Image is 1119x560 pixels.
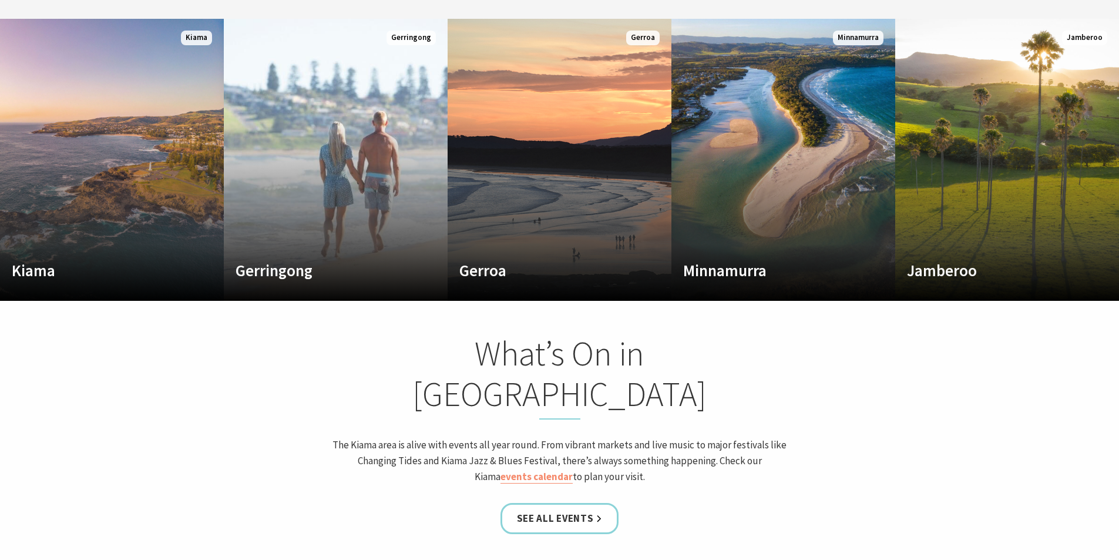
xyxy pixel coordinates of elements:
h2: What’s On in [GEOGRAPHIC_DATA] [330,333,790,420]
p: The Kiama area is alive with events all year round. From vibrant markets and live music to major ... [330,437,790,485]
a: Custom Image Used Gerringong Gerringong [224,19,448,301]
a: events calendar [500,470,573,484]
span: Gerroa [626,31,660,45]
a: Custom Image Used Jamberoo Jamberoo [895,19,1119,301]
a: Custom Image Used Minnamurra Minnamurra [671,19,895,301]
h4: Gerringong [236,261,402,280]
span: Gerringong [387,31,436,45]
a: Custom Image Used Gerroa Gerroa [448,19,671,301]
h4: Kiama [12,261,179,280]
h4: Jamberoo [907,261,1074,280]
span: Jamberoo [1062,31,1107,45]
h4: Minnamurra [683,261,850,280]
h4: Gerroa [459,261,626,280]
a: See all Events [500,503,619,534]
span: Kiama [181,31,212,45]
span: Minnamurra [833,31,883,45]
